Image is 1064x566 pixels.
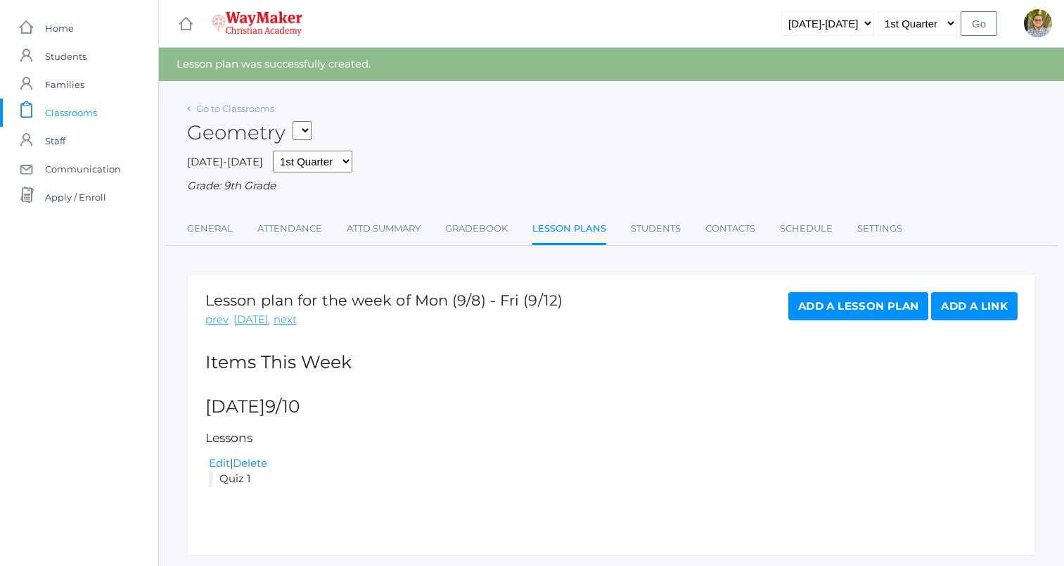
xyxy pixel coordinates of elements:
[205,432,1018,445] h5: Lessons
[187,215,233,243] a: General
[857,215,902,243] a: Settings
[205,397,1018,417] h2: [DATE]
[532,215,606,245] a: Lesson Plans
[209,471,1018,487] li: Quiz 1
[209,455,1018,472] div: |
[45,42,86,70] span: Students
[788,292,928,320] a: Add a Lesson Plan
[45,70,84,99] span: Families
[705,215,755,243] a: Contacts
[212,11,302,36] img: waymaker-logo-stack-white-1602f2b1af18da31a5905e9982d058868370996dac5278e84edea6dabf9a3315.png
[159,48,1064,81] div: Lesson plan was successfully created.
[187,178,1036,194] div: Grade: 9th Grade
[196,103,274,114] a: Go to Classrooms
[780,215,833,243] a: Schedule
[187,122,312,144] h2: Geometry
[45,155,121,183] span: Communication
[631,215,681,243] a: Students
[931,292,1018,320] a: Add a Link
[205,292,563,308] h1: Lesson plan for the week of Mon (9/8) - Fri (9/12)
[187,155,263,168] span: [DATE]-[DATE]
[45,99,97,127] span: Classrooms
[961,11,997,36] input: Go
[445,215,508,243] a: Gradebook
[257,215,322,243] a: Attendance
[45,127,65,155] span: Staff
[45,14,74,42] span: Home
[205,353,1018,372] h2: Items This Week
[265,396,300,417] span: 9/10
[274,312,297,328] a: next
[233,312,269,328] a: [DATE]
[233,456,267,470] a: Delete
[209,456,230,470] a: Edit
[45,183,106,211] span: Apply / Enroll
[1024,9,1052,37] div: Kylen Braileanu
[347,215,421,243] a: Attd Summary
[205,312,229,328] a: prev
